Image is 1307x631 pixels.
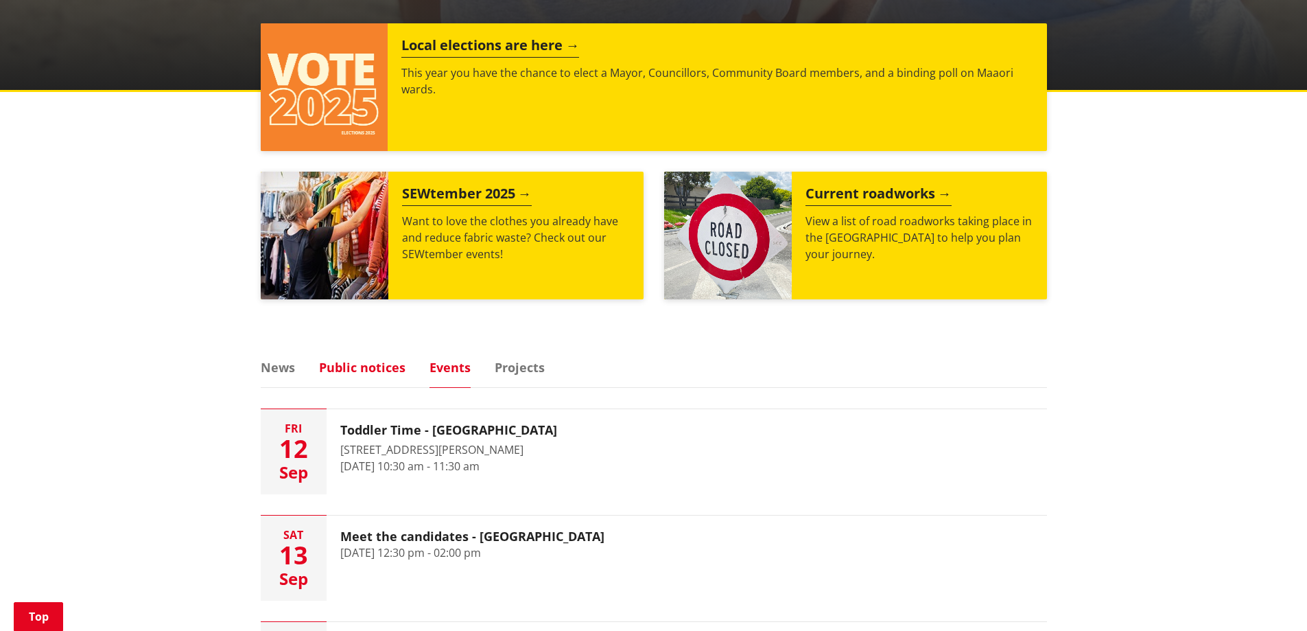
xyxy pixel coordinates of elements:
[340,423,557,438] h3: Toddler Time - [GEOGRAPHIC_DATA]
[261,172,644,299] a: SEWtember 2025 Want to love the clothes you already have and reduce fabric waste? Check out our S...
[340,441,557,458] div: [STREET_ADDRESS][PERSON_NAME]
[401,37,579,58] h2: Local elections are here
[261,571,327,587] div: Sep
[14,602,63,631] a: Top
[495,361,545,374] a: Projects
[402,213,630,262] p: Want to love the clothes you already have and reduce fabric waste? Check out our SEWtember events!
[664,172,792,299] img: Road closed sign
[401,65,1033,97] p: This year you have the chance to elect a Mayor, Councillors, Community Board members, and a bindi...
[805,185,952,206] h2: Current roadworks
[340,545,481,560] time: [DATE] 12:30 pm - 02:00 pm
[261,23,1047,151] a: Local elections are here This year you have the chance to elect a Mayor, Councillors, Community B...
[261,437,327,461] div: 12
[664,172,1047,299] a: Current roadworks View a list of road roadworks taking place in the [GEOGRAPHIC_DATA] to help you...
[261,529,327,540] div: Sat
[261,516,1047,601] a: Sat 13 Sep Meet the candidates - [GEOGRAPHIC_DATA] [DATE] 12:30 pm - 02:00 pm
[261,23,388,151] img: Vote 2025
[805,213,1033,262] p: View a list of road roadworks taking place in the [GEOGRAPHIC_DATA] to help you plan your journey.
[261,423,327,434] div: Fri
[261,361,295,374] a: News
[261,543,327,568] div: 13
[429,361,471,374] a: Events
[402,185,532,206] h2: SEWtember 2025
[1244,573,1293,623] iframe: Messenger Launcher
[261,464,327,481] div: Sep
[340,459,480,474] time: [DATE] 10:30 am - 11:30 am
[340,529,604,544] h3: Meet the candidates - [GEOGRAPHIC_DATA]
[261,409,1047,494] a: Fri 12 Sep Toddler Time - [GEOGRAPHIC_DATA] [STREET_ADDRESS][PERSON_NAME] [DATE] 10:30 am - 11:30 am
[319,361,405,374] a: Public notices
[261,172,388,299] img: SEWtember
